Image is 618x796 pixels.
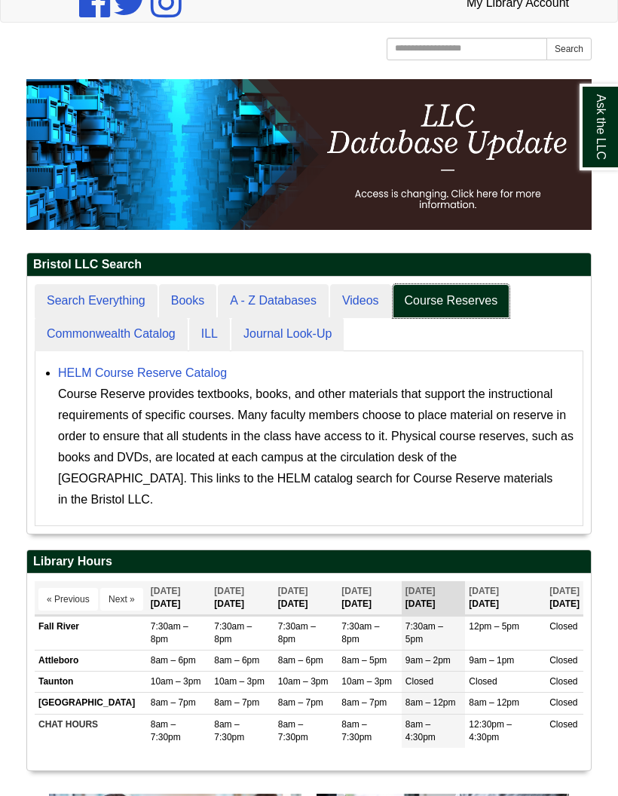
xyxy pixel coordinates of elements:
th: [DATE] [465,581,546,615]
th: [DATE] [274,581,338,615]
span: 8am – 7pm [151,697,196,708]
td: Taunton [35,672,147,693]
span: 7:30am – 8pm [341,621,379,644]
h2: Bristol LLC Search [27,253,591,277]
span: 8am – 12pm [405,697,456,708]
span: Closed [549,655,577,666]
th: [DATE] [546,581,583,615]
a: HELM Course Reserve Catalog [58,366,227,379]
span: 7:30am – 8pm [278,621,316,644]
h2: Library Hours [27,550,591,574]
span: 8am – 6pm [151,655,196,666]
span: 7:30am – 8pm [214,621,252,644]
a: Books [159,284,216,318]
th: [DATE] [402,581,466,615]
span: 8am – 6pm [278,655,323,666]
span: [DATE] [214,586,244,596]
button: « Previous [38,588,98,611]
span: 10am – 3pm [341,676,392,687]
span: 8am – 12pm [469,697,519,708]
a: Commonwealth Catalog [35,317,188,351]
span: 12:30pm – 4:30pm [469,719,512,742]
span: 9am – 1pm [469,655,514,666]
td: CHAT HOURS [35,714,147,748]
a: Journal Look-Up [231,317,344,351]
span: 7:30am – 5pm [405,621,443,644]
span: 8am – 5pm [341,655,387,666]
th: [DATE] [147,581,211,615]
span: 10am – 3pm [151,676,201,687]
span: Closed [469,676,497,687]
td: Fall River [35,616,147,650]
span: 8am – 7:30pm [151,719,181,742]
span: [DATE] [278,586,308,596]
span: 8am – 6pm [214,655,259,666]
span: 8am – 7pm [341,697,387,708]
a: A - Z Databases [218,284,329,318]
span: 8am – 7pm [278,697,323,708]
a: Search Everything [35,284,158,318]
button: Search [546,38,592,60]
a: ILL [189,317,230,351]
span: [DATE] [405,586,436,596]
span: [DATE] [341,586,372,596]
td: Attleboro [35,651,147,672]
span: 8am – 4:30pm [405,719,436,742]
img: HTML tutorial [26,79,592,230]
span: Closed [549,719,577,730]
span: 8am – 7:30pm [278,719,308,742]
span: 9am – 2pm [405,655,451,666]
span: 12pm – 5pm [469,621,519,632]
a: Course Reserves [393,284,510,318]
button: Next » [100,588,143,611]
div: Course Reserve provides textbooks, books, and other materials that support the instructional requ... [58,384,575,510]
span: Closed [405,676,433,687]
span: [DATE] [469,586,499,596]
th: [DATE] [338,581,402,615]
th: [DATE] [210,581,274,615]
a: Videos [330,284,391,318]
span: 8am – 7pm [214,697,259,708]
span: Closed [549,621,577,632]
span: 8am – 7:30pm [214,719,244,742]
span: 8am – 7:30pm [341,719,372,742]
td: [GEOGRAPHIC_DATA] [35,693,147,714]
span: [DATE] [549,586,580,596]
span: Closed [549,697,577,708]
span: 10am – 3pm [278,676,329,687]
span: 10am – 3pm [214,676,265,687]
span: 7:30am – 8pm [151,621,188,644]
span: [DATE] [151,586,181,596]
span: Closed [549,676,577,687]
